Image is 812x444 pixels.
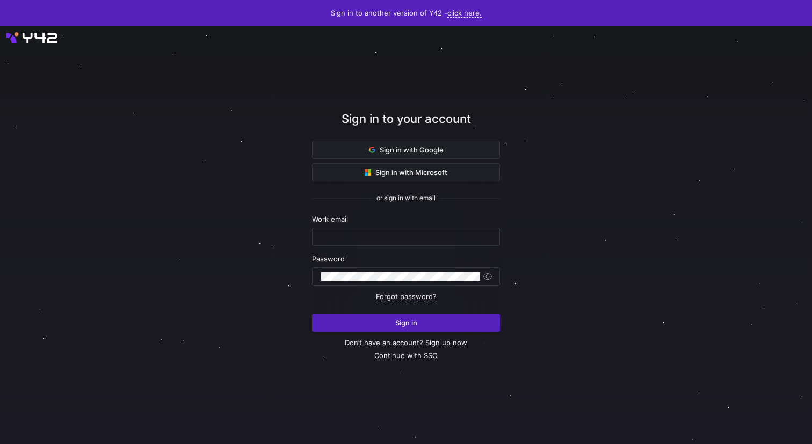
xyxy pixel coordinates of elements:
[345,338,467,347] a: Don’t have an account? Sign up now
[312,215,348,223] span: Work email
[369,145,444,154] span: Sign in with Google
[447,9,482,18] a: click here.
[395,318,417,327] span: Sign in
[312,314,500,332] button: Sign in
[312,110,500,141] div: Sign in to your account
[376,292,437,301] a: Forgot password?
[374,351,438,360] a: Continue with SSO
[312,254,345,263] span: Password
[376,194,436,202] span: or sign in with email
[365,168,447,177] span: Sign in with Microsoft
[312,163,500,181] button: Sign in with Microsoft
[312,141,500,159] button: Sign in with Google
